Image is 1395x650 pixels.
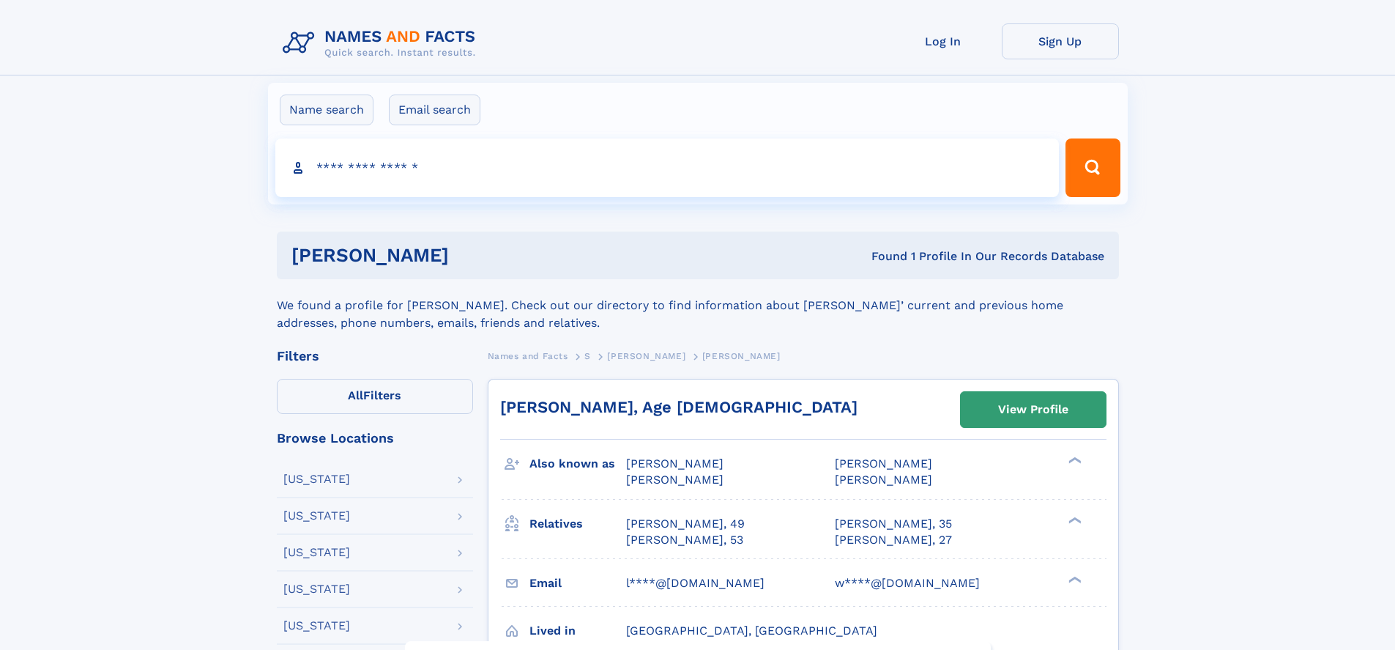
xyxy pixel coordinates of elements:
[277,379,473,414] label: Filters
[1065,515,1082,525] div: ❯
[835,532,952,548] a: [PERSON_NAME], 27
[835,516,952,532] a: [PERSON_NAME], 35
[277,432,473,445] div: Browse Locations
[283,547,350,558] div: [US_STATE]
[500,398,858,416] a: [PERSON_NAME], Age [DEMOGRAPHIC_DATA]
[584,351,591,361] span: S
[961,392,1106,427] a: View Profile
[885,23,1002,59] a: Log In
[277,350,473,363] div: Filters
[584,347,591,365] a: S
[702,351,781,361] span: [PERSON_NAME]
[626,532,743,548] a: [PERSON_NAME], 53
[283,510,350,522] div: [US_STATE]
[1065,139,1120,197] button: Search Button
[1002,23,1119,59] a: Sign Up
[348,388,363,402] span: All
[660,248,1104,265] div: Found 1 Profile In Our Records Database
[280,95,373,125] label: Name search
[835,457,932,470] span: [PERSON_NAME]
[529,618,626,643] h3: Lived in
[277,23,488,63] img: Logo Names and Facts
[1065,456,1082,465] div: ❯
[283,583,350,595] div: [US_STATE]
[488,347,568,365] a: Names and Facts
[529,511,626,536] h3: Relatives
[835,473,932,487] span: [PERSON_NAME]
[626,516,745,532] a: [PERSON_NAME], 49
[275,139,1060,197] input: search input
[283,473,350,485] div: [US_STATE]
[283,620,350,632] div: [US_STATE]
[998,393,1068,426] div: View Profile
[1065,575,1082,584] div: ❯
[626,473,723,487] span: [PERSON_NAME]
[277,279,1119,332] div: We found a profile for [PERSON_NAME]. Check out our directory to find information about [PERSON_N...
[291,246,661,265] h1: [PERSON_NAME]
[529,571,626,596] h3: Email
[626,624,877,638] span: [GEOGRAPHIC_DATA], [GEOGRAPHIC_DATA]
[607,347,685,365] a: [PERSON_NAME]
[389,95,480,125] label: Email search
[529,451,626,476] h3: Also known as
[626,457,723,470] span: [PERSON_NAME]
[607,351,685,361] span: [PERSON_NAME]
